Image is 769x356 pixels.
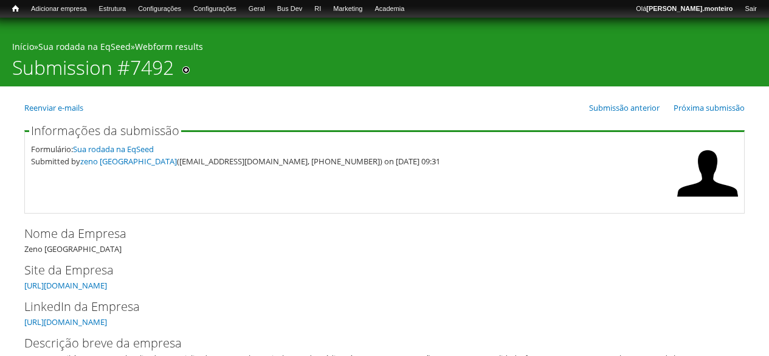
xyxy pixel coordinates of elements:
a: Estrutura [93,3,133,15]
div: Submitted by ([EMAIL_ADDRESS][DOMAIN_NAME], [PHONE_NUMBER]) on [DATE] 09:31 [31,155,671,167]
label: Descrição breve da empresa [24,334,725,352]
label: Site da Empresa [24,261,725,279]
a: Ver perfil do usuário. [677,195,738,206]
a: Marketing [327,3,368,15]
a: Início [12,41,34,52]
a: Sair [739,3,763,15]
h1: Submission #7492 [12,56,174,86]
a: Submissão anterior [589,102,660,113]
label: Nome da Empresa [24,225,725,243]
div: Formulário: [31,143,671,155]
a: Adicionar empresa [25,3,93,15]
a: Início [6,3,25,15]
legend: Informações da submissão [29,125,181,137]
a: Reenviar e-mails [24,102,83,113]
a: Olá[PERSON_NAME].monteiro [630,3,739,15]
a: Geral [243,3,271,15]
a: RI [308,3,327,15]
a: zeno [GEOGRAPHIC_DATA] [80,156,177,167]
a: Webform results [135,41,203,52]
div: » » [12,41,757,56]
img: Foto de zeno brasil [677,143,738,204]
label: LinkedIn da Empresa [24,298,725,316]
div: Zeno [GEOGRAPHIC_DATA] [24,225,745,255]
strong: [PERSON_NAME].monteiro [646,5,733,12]
a: Bus Dev [271,3,309,15]
a: [URL][DOMAIN_NAME] [24,316,107,327]
a: Sua rodada na EqSeed [38,41,131,52]
a: Configurações [132,3,187,15]
span: Início [12,4,19,13]
a: Sua rodada na EqSeed [73,144,154,155]
a: Academia [368,3,410,15]
a: [URL][DOMAIN_NAME] [24,280,107,291]
a: Configurações [187,3,243,15]
a: Próxima submissão [674,102,745,113]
